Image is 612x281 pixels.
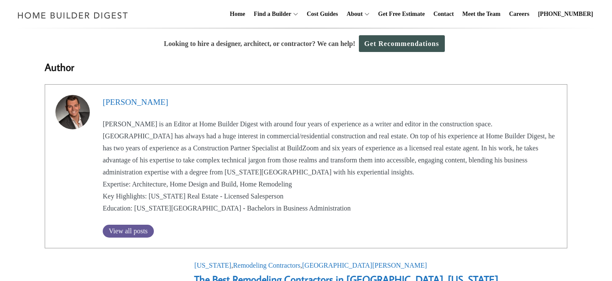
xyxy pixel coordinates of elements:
a: Careers [506,0,533,28]
a: View all posts [103,225,154,238]
span: , , [194,262,427,269]
a: Home [226,0,249,28]
a: Remodeling Contractors [233,262,300,269]
a: Get Free Estimate [375,0,428,28]
a: [GEOGRAPHIC_DATA][PERSON_NAME] [302,262,427,269]
a: [PHONE_NUMBER] [535,0,597,28]
a: Get Recommendations [359,35,445,52]
a: [PERSON_NAME] [103,98,168,107]
a: [US_STATE] [194,262,231,269]
img: Home Builder Digest [14,7,132,24]
a: Cost Guides [303,0,342,28]
h3: Author [45,59,567,75]
a: Meet the Team [459,0,504,28]
a: About [343,0,362,28]
p: [PERSON_NAME] is an Editor at Home Builder Digest with around four years of experience as a write... [103,118,557,214]
a: Contact [430,0,457,28]
a: Find a Builder [251,0,291,28]
span: View all posts [103,227,154,235]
